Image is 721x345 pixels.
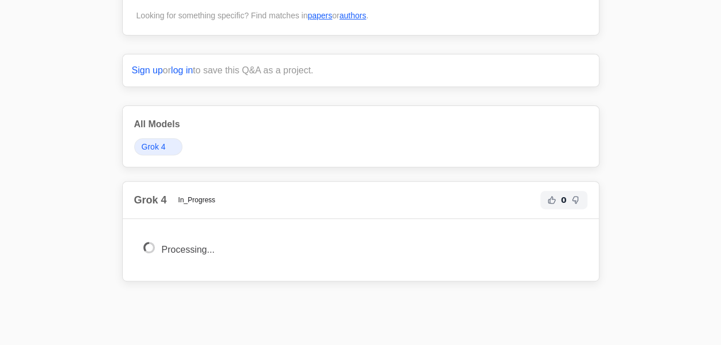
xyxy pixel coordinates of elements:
[134,192,167,208] h2: Grok 4
[134,117,587,131] h3: All Models
[171,65,193,75] a: log in
[142,141,166,152] span: Grok 4
[132,64,590,77] p: or to save this Q&A as a project.
[569,193,583,207] button: Not Helpful
[172,193,223,207] span: In_Progress
[134,138,182,155] a: Grok 4
[545,193,559,207] button: Helpful
[561,194,567,206] span: 0
[307,11,332,20] a: papers
[137,10,585,21] div: Looking for something specific? Find matches in or .
[162,245,215,254] span: Processing...
[132,65,163,75] a: Sign up
[340,11,367,20] a: authors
